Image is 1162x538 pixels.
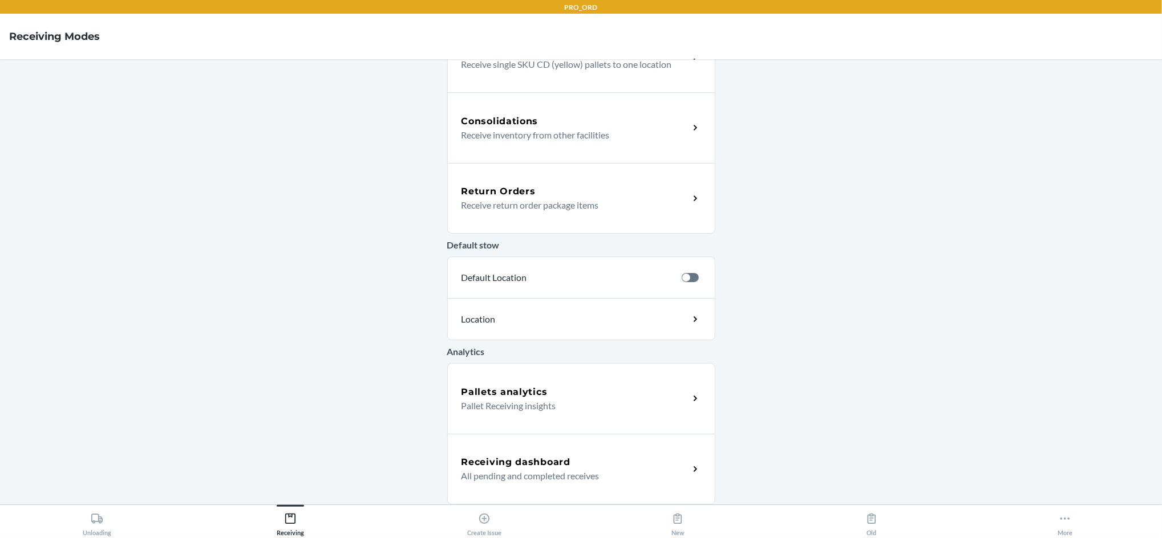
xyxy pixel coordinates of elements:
p: Receive single SKU CD (yellow) pallets to one location [461,58,680,71]
a: Return OrdersReceive return order package items [447,163,715,234]
button: New [581,505,775,536]
h4: Receiving Modes [9,29,100,44]
p: Receive inventory from other facilities [461,128,680,142]
h5: Return Orders [461,185,536,198]
p: All pending and completed receives [461,469,680,483]
button: Old [775,505,969,536]
button: Receiving [194,505,388,536]
p: Pallet Receiving insights [461,399,680,413]
p: PRO_ORD [565,2,598,13]
button: Create Issue [387,505,581,536]
a: ConsolidationsReceive inventory from other facilities [447,92,715,163]
p: Location [461,312,596,326]
div: Unloading [83,508,111,536]
p: Default Location [461,271,673,284]
div: New [671,508,685,536]
h5: Pallets analytics [461,385,548,399]
a: Location [447,298,715,340]
a: Receiving dashboardAll pending and completed receives [447,434,715,504]
div: Receiving [277,508,304,536]
h5: Consolidations [461,115,539,128]
p: Receive return order package items [461,198,680,212]
a: Pallets analyticsPallet Receiving insights [447,363,715,434]
div: Create Issue [467,508,501,536]
div: Old [865,508,878,536]
p: Analytics [447,345,715,358]
h5: Receiving dashboard [461,455,570,469]
p: Default stow [447,238,715,252]
div: More [1058,508,1072,536]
